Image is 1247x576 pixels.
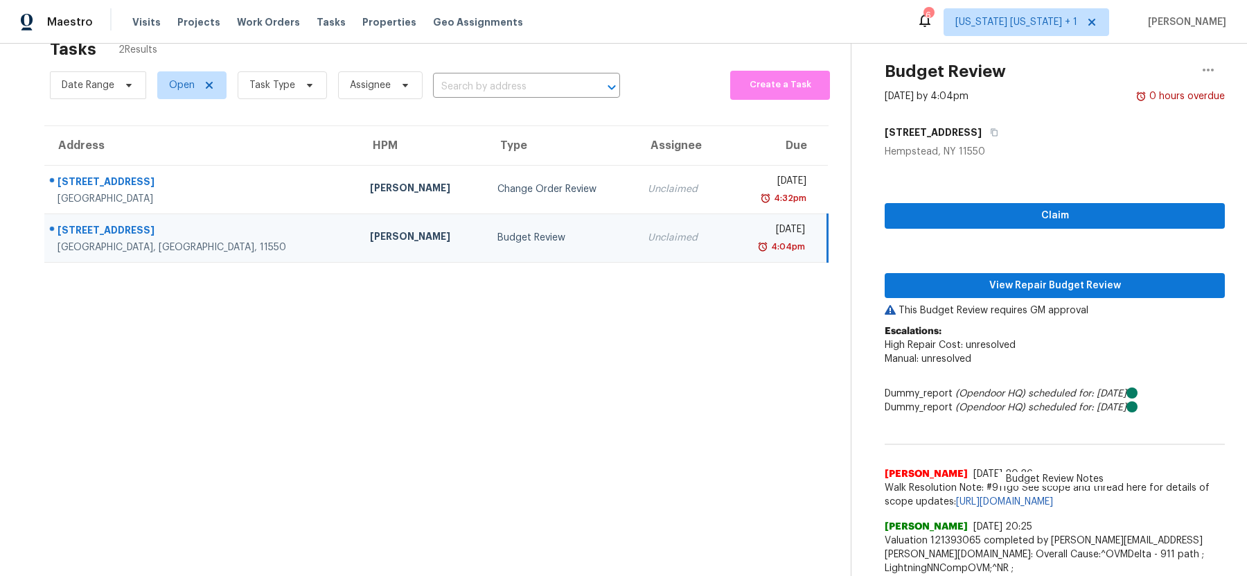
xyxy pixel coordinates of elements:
[737,77,823,93] span: Create a Task
[602,78,621,97] button: Open
[637,126,726,165] th: Assignee
[955,403,1025,412] i: (Opendoor HQ)
[885,387,1225,401] div: Dummy_report
[433,15,523,29] span: Geo Assignments
[885,203,1225,229] button: Claim
[771,191,806,205] div: 4:32pm
[998,472,1112,486] span: Budget Review Notes
[973,522,1032,532] span: [DATE] 20:25
[885,326,941,336] b: Escalations:
[58,192,348,206] div: [GEOGRAPHIC_DATA]
[885,89,969,103] div: [DATE] by 4:04pm
[923,8,933,22] div: 6
[885,304,1225,317] p: This Budget Review requires GM approval
[885,64,1006,78] h2: Budget Review
[956,497,1053,507] a: [URL][DOMAIN_NAME]
[768,240,805,254] div: 4:04pm
[317,17,346,27] span: Tasks
[885,520,968,534] span: [PERSON_NAME]
[757,240,768,254] img: Overdue Alarm Icon
[169,78,195,92] span: Open
[896,277,1214,295] span: View Repair Budget Review
[132,15,161,29] span: Visits
[955,15,1077,29] span: [US_STATE] [US_STATE] + 1
[249,78,295,92] span: Task Type
[1135,89,1147,103] img: Overdue Alarm Icon
[955,389,1025,399] i: (Opendoor HQ)
[62,78,114,92] span: Date Range
[648,182,715,196] div: Unclaimed
[885,467,968,481] span: [PERSON_NAME]
[1028,403,1126,412] i: scheduled for: [DATE]
[885,354,971,364] span: Manual: unresolved
[726,126,827,165] th: Due
[47,15,93,29] span: Maestro
[885,401,1225,414] div: Dummy_report
[885,125,982,139] h5: [STREET_ADDRESS]
[497,182,626,196] div: Change Order Review
[737,174,806,191] div: [DATE]
[350,78,391,92] span: Assignee
[370,181,475,198] div: [PERSON_NAME]
[982,120,1000,145] button: Copy Address
[237,15,300,29] span: Work Orders
[896,207,1214,225] span: Claim
[58,175,348,192] div: [STREET_ADDRESS]
[885,273,1225,299] button: View Repair Budget Review
[486,126,637,165] th: Type
[370,229,475,247] div: [PERSON_NAME]
[362,15,416,29] span: Properties
[885,481,1225,509] span: Walk Resolution Note: #911go See scope and thread here for details of scope updates:
[1028,389,1126,399] i: scheduled for: [DATE]
[885,534,1225,575] span: Valuation 121393065 completed by [PERSON_NAME][EMAIL_ADDRESS][PERSON_NAME][DOMAIN_NAME]: Overall ...
[730,71,830,100] button: Create a Task
[885,340,1016,350] span: High Repair Cost: unresolved
[1147,89,1225,103] div: 0 hours overdue
[1142,15,1226,29] span: [PERSON_NAME]
[973,469,1033,479] span: [DATE] 20:26
[497,231,626,245] div: Budget Review
[58,223,348,241] div: [STREET_ADDRESS]
[50,42,96,56] h2: Tasks
[58,241,348,254] div: [GEOGRAPHIC_DATA], [GEOGRAPHIC_DATA], 11550
[648,231,715,245] div: Unclaimed
[359,126,486,165] th: HPM
[118,43,157,57] span: 2 Results
[433,76,581,98] input: Search by address
[760,191,771,205] img: Overdue Alarm Icon
[44,126,359,165] th: Address
[885,145,1225,159] div: Hempstead, NY 11550
[737,222,805,240] div: [DATE]
[177,15,220,29] span: Projects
